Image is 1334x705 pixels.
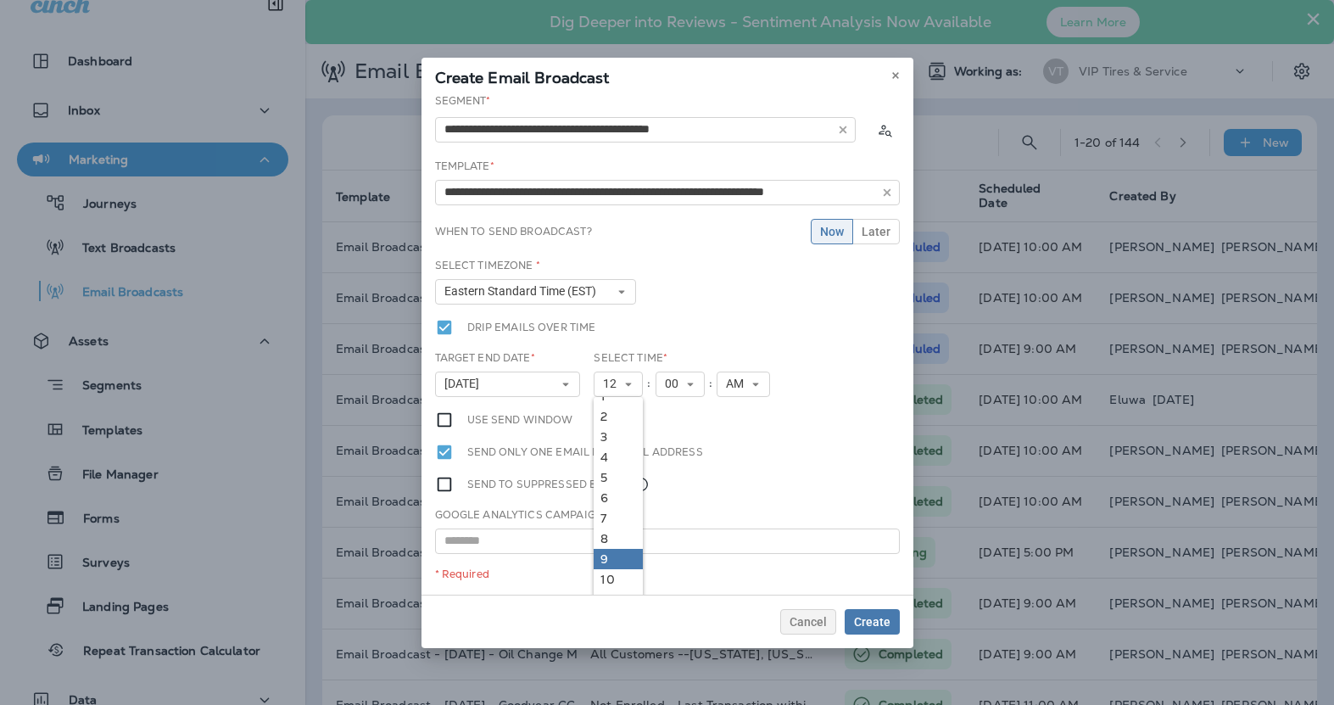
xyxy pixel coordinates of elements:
[594,427,643,447] a: 3
[435,259,540,272] label: Select Timezone
[656,372,705,397] button: 00
[811,219,853,244] button: Now
[435,372,581,397] button: [DATE]
[594,590,643,610] a: 11
[705,372,717,397] div: :
[594,447,643,467] a: 4
[594,406,643,427] a: 2
[435,568,900,581] div: * Required
[594,569,643,590] a: 10
[726,377,751,391] span: AM
[854,616,890,628] span: Create
[444,284,603,299] span: Eastern Standard Time (EST)
[435,94,491,108] label: Segment
[467,443,703,462] label: Send only one email per email address
[780,609,836,635] button: Cancel
[435,159,494,173] label: Template
[862,226,890,238] span: Later
[603,377,623,391] span: 12
[435,279,637,305] button: Eastern Standard Time (EST)
[594,467,643,488] a: 5
[594,372,643,397] button: 12
[852,219,900,244] button: Later
[444,377,486,391] span: [DATE]
[467,475,650,494] label: Send to suppressed emails.
[820,226,844,238] span: Now
[594,549,643,569] a: 9
[845,609,900,635] button: Create
[869,115,900,145] button: Calculate the estimated number of emails to be sent based on selected segment. (This could take a...
[594,488,643,508] a: 6
[594,529,643,549] a: 8
[594,351,667,365] label: Select Time
[467,411,573,429] label: Use send window
[665,377,685,391] span: 00
[717,372,770,397] button: AM
[790,616,827,628] span: Cancel
[643,372,655,397] div: :
[435,225,592,238] label: When to send broadcast?
[435,508,634,522] label: Google Analytics Campaign Title
[435,351,535,365] label: Target End Date
[467,318,596,337] label: Drip emails over time
[421,58,913,93] div: Create Email Broadcast
[594,508,643,529] a: 7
